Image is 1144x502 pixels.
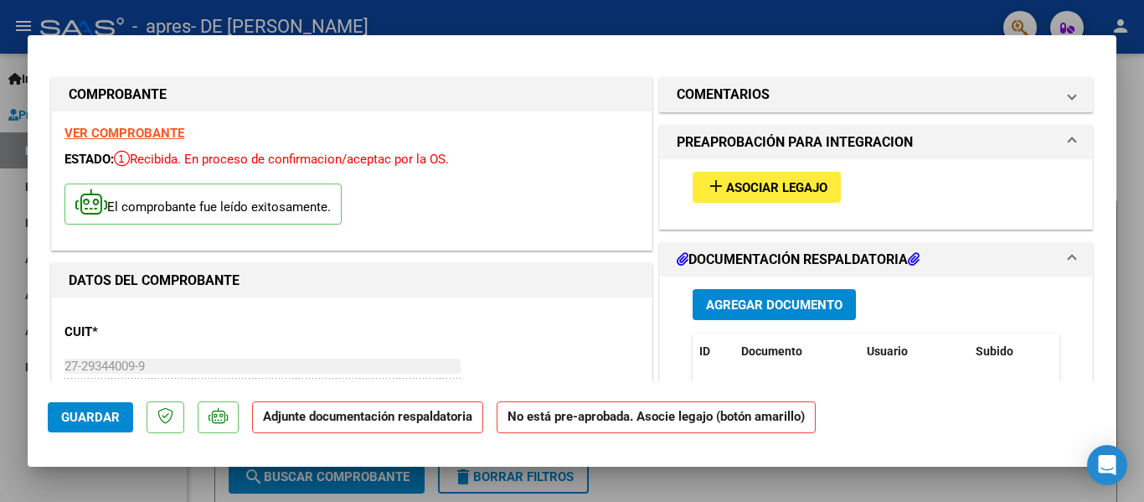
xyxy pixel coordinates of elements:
button: Guardar [48,402,133,432]
strong: Adjunte documentación respaldatoria [263,409,472,424]
h1: PREAPROBACIÓN PARA INTEGRACION [677,132,913,153]
button: Agregar Documento [693,289,856,320]
strong: No está pre-aprobada. Asocie legajo (botón amarillo) [497,401,816,434]
button: Asociar Legajo [693,172,841,203]
span: Recibida. En proceso de confirmacion/aceptac por la OS. [114,152,449,167]
strong: COMPROBANTE [69,86,167,102]
a: VER COMPROBANTE [64,126,184,141]
datatable-header-cell: Usuario [860,334,969,370]
span: Documento [741,344,802,358]
div: PREAPROBACIÓN PARA INTEGRACION [660,159,1092,229]
h1: DOCUMENTACIÓN RESPALDATORIA [677,250,920,270]
mat-expansion-panel-header: COMENTARIOS [660,78,1092,111]
span: ESTADO: [64,152,114,167]
span: Asociar Legajo [726,180,827,195]
span: ID [699,344,710,358]
mat-icon: add [706,176,726,196]
datatable-header-cell: Acción [1053,334,1136,370]
span: Guardar [61,410,120,425]
datatable-header-cell: Documento [734,334,860,370]
datatable-header-cell: Subido [969,334,1053,370]
strong: DATOS DEL COMPROBANTE [69,272,240,288]
h1: COMENTARIOS [677,85,770,105]
span: Subido [976,344,1013,358]
span: Agregar Documento [706,298,843,313]
mat-expansion-panel-header: PREAPROBACIÓN PARA INTEGRACION [660,126,1092,159]
datatable-header-cell: ID [693,334,734,370]
p: El comprobante fue leído exitosamente. [64,184,342,225]
mat-expansion-panel-header: DOCUMENTACIÓN RESPALDATORIA [660,243,1092,277]
span: Usuario [867,344,908,358]
div: Open Intercom Messenger [1087,445,1127,485]
p: CUIT [64,323,237,342]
